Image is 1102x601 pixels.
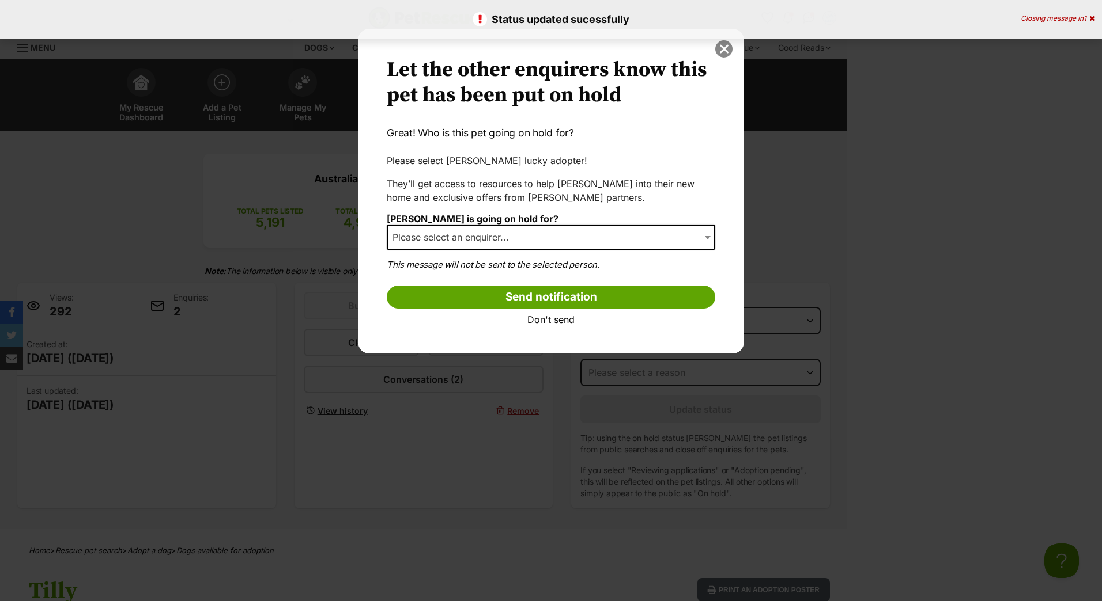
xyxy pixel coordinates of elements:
p: Great! Who is this pet going on hold for? [387,125,715,140]
button: close [715,40,733,58]
p: Status updated sucessfully [12,12,1090,27]
div: Closing message in [1021,14,1095,22]
input: Send notification [387,286,715,309]
p: This message will not be sent to the selected person. [387,258,715,272]
a: Don't send [387,314,715,325]
p: They’ll get access to resources to help [PERSON_NAME] into their new home and exclusive offers fr... [387,177,715,204]
span: Please select an enquirer... [388,229,520,245]
span: 1 [1084,14,1086,22]
span: Please select an enquirer... [387,225,715,250]
label: [PERSON_NAME] is going on hold for? [387,213,558,225]
h2: Let the other enquirers know this pet has been put on hold [387,58,715,108]
p: Please select [PERSON_NAME] lucky adopter! [387,154,715,168]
